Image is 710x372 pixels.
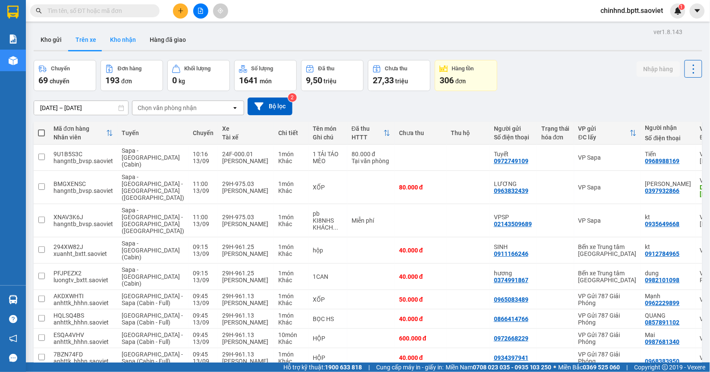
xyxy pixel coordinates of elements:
div: [PERSON_NAME] [222,299,270,306]
div: 294XW82J [53,243,113,250]
div: 1 món [278,243,304,250]
div: Khác [278,221,304,227]
div: 600.000 đ [399,335,442,342]
div: 50.000 đ [399,296,442,303]
th: Toggle SortBy [49,122,117,145]
button: Kho nhận [103,29,143,50]
div: 40.000 đ [399,354,442,361]
div: Khác [278,319,304,326]
span: Sapa - [GEOGRAPHIC_DATA] (Cabin) [122,240,180,261]
span: Cung cấp máy in - giấy in: [376,363,443,372]
input: Tìm tên, số ĐT hoặc mã đơn [47,6,149,16]
div: 02143509689 [494,221,532,227]
div: HTTT [352,134,383,141]
span: đơn [456,78,466,85]
span: triệu [324,78,336,85]
div: 0866414766 [494,315,528,322]
div: 1 món [278,214,304,221]
img: icon-new-feature [674,7,682,15]
button: aim [213,3,228,19]
div: Chuyến [193,129,214,136]
span: 0 [172,75,177,85]
div: Số lượng [251,66,273,72]
img: solution-icon [9,35,18,44]
div: Đơn hàng [118,66,141,72]
img: warehouse-icon [9,295,18,304]
div: [PERSON_NAME] [222,250,270,257]
div: Tuyến [122,129,184,136]
div: 1 món [278,151,304,158]
div: 1 món [278,293,304,299]
div: VP Sapa [578,154,637,161]
th: Toggle SortBy [347,122,395,145]
div: Ghi chú [313,134,343,141]
div: hóa đơn [541,134,570,141]
div: 0962229899 [645,299,680,306]
div: ver 1.8.143 [654,27,683,37]
div: Nhân viên [53,134,106,141]
div: 1 món [278,270,304,277]
div: Khác [278,158,304,164]
div: hangntb_bvsp.saoviet [53,187,113,194]
input: Select a date range. [34,101,128,115]
span: 1 [680,4,683,10]
div: Thu hộ [451,129,485,136]
span: Sapa - [GEOGRAPHIC_DATA] - [GEOGRAPHIC_DATA] ([GEOGRAPHIC_DATA]) [122,207,184,234]
div: HỘP [313,354,343,361]
span: 306 [440,75,454,85]
div: VP Gửi 787 Giải Phóng [578,351,637,365]
span: [GEOGRAPHIC_DATA] - Sapa (Cabin - Full) [122,293,183,306]
span: kg [179,78,185,85]
span: search [36,8,42,14]
div: 1 TẢI TÁO MÈO [313,151,343,164]
span: 1641 [239,75,258,85]
strong: 0708 023 035 - 0935 103 250 [473,364,552,371]
div: 0374991867 [494,277,528,284]
div: 10:16 [193,151,214,158]
span: plus [178,8,184,14]
div: 09:15 [193,243,214,250]
span: 9,50 [306,75,322,85]
div: ĐC lấy [578,134,630,141]
div: 9U1B5S3C [53,151,113,158]
div: 7BZN74FD [53,351,113,358]
div: 0972749109 [494,158,528,164]
div: Khác [278,277,304,284]
div: VP Gửi 787 Giải Phóng [578,312,637,326]
th: Toggle SortBy [574,122,641,145]
span: message [9,354,17,362]
span: Sapa - [GEOGRAPHIC_DATA] - [GEOGRAPHIC_DATA] ([GEOGRAPHIC_DATA]) [122,173,184,201]
div: Tuyết [494,151,533,158]
div: XỐP [313,296,343,303]
div: 0972668229 [494,335,528,342]
div: XỐP [313,184,343,191]
div: XNAV3K6J [53,214,113,221]
div: anhttk_hhhn.saoviet [53,319,113,326]
span: Hỗ trợ kỹ thuật: [283,363,362,372]
span: aim [217,8,223,14]
div: Đã thu [352,125,383,132]
div: 0397932866 [645,187,680,194]
span: đơn [121,78,132,85]
div: xuanht_bxtt.saoviet [53,250,113,257]
div: 13/09 [193,250,214,257]
span: ⚪️ [554,366,556,369]
div: Khối lượng [185,66,211,72]
div: 10 món [278,331,304,338]
button: Khối lượng0kg [167,60,230,91]
div: 09:45 [193,351,214,358]
div: 0963832439 [494,187,528,194]
div: 80.000 đ [352,151,390,158]
button: Đã thu9,50 triệu [301,60,364,91]
div: Số điện thoại [494,134,533,141]
div: Khác [278,250,304,257]
div: VP Sapa [578,217,637,224]
div: 0857891102 [645,319,680,326]
div: Trần Hằng [645,180,691,187]
div: 1 món [278,312,304,319]
sup: 2 [288,93,297,102]
svg: open [232,104,239,111]
span: Miền Bắc [559,363,620,372]
div: 13/09 [193,158,214,164]
div: Bến xe Trung tâm [GEOGRAPHIC_DATA] [578,270,637,284]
